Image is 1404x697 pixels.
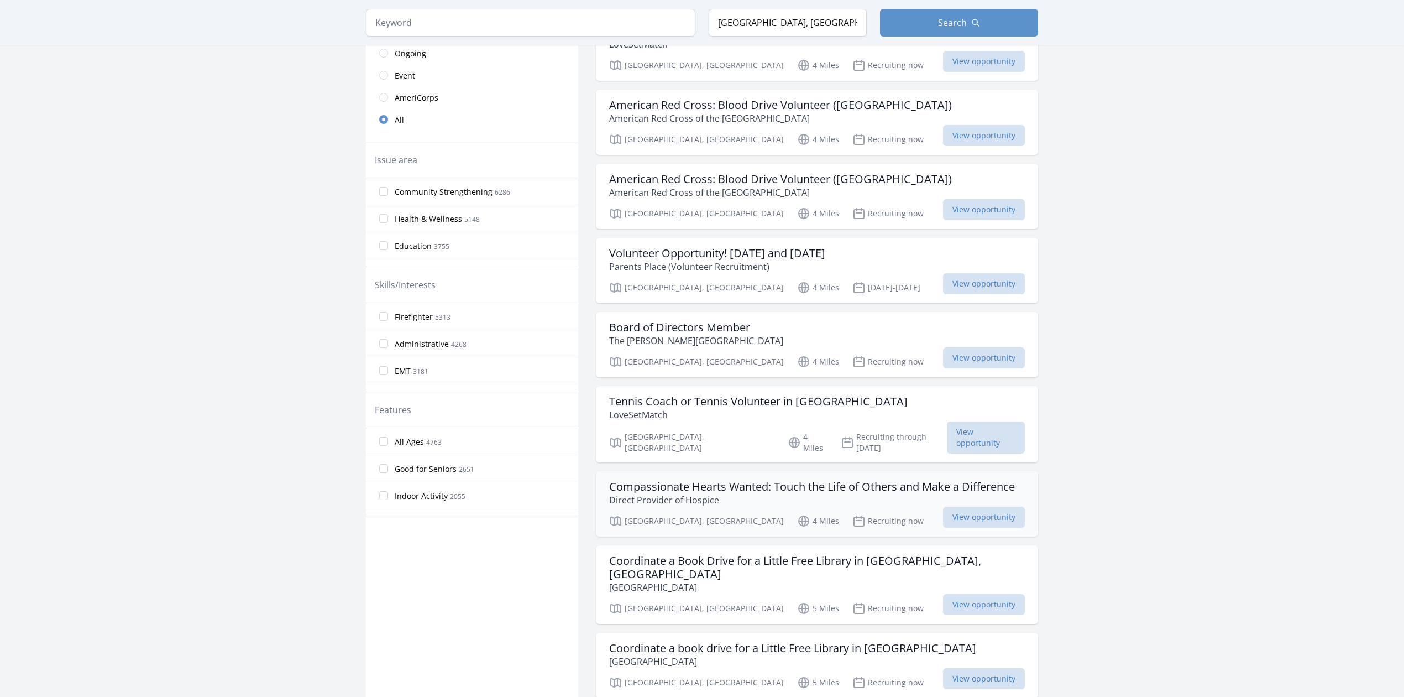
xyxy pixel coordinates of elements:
p: Recruiting now [852,133,924,146]
input: Health & Wellness 5148 [379,214,388,223]
a: American Red Cross: Blood Drive Volunteer ([GEOGRAPHIC_DATA]) American Red Cross of the [GEOGRAPH... [596,164,1038,229]
p: 4 Miles [797,281,839,294]
p: 4 Miles [788,431,827,454]
span: EMT [395,366,411,377]
p: [DATE]-[DATE] [852,281,920,294]
a: Volunteer Opportunity! [DATE] and [DATE] Parents Place (Volunteer Recruitment) [GEOGRAPHIC_DATA],... [596,238,1038,303]
p: [GEOGRAPHIC_DATA], [GEOGRAPHIC_DATA] [609,59,784,72]
p: [GEOGRAPHIC_DATA], [GEOGRAPHIC_DATA] [609,207,784,220]
span: Firefighter [395,311,433,323]
p: [GEOGRAPHIC_DATA], [GEOGRAPHIC_DATA] [609,355,784,368]
a: Board of Directors Member The [PERSON_NAME][GEOGRAPHIC_DATA] [GEOGRAPHIC_DATA], [GEOGRAPHIC_DATA]... [596,312,1038,377]
p: 4 Miles [797,355,839,368]
h3: Volunteer Opportunity! [DATE] and [DATE] [609,247,825,260]
span: Search [938,16,967,29]
h3: American Red Cross: Blood Drive Volunteer ([GEOGRAPHIC_DATA]) [609,98,952,112]
span: 6286 [495,188,510,197]
p: Direct Provider of Hospice [609,493,1015,507]
input: Good for Seniors 2651 [379,464,388,473]
span: View opportunity [943,125,1025,146]
input: All Ages 4763 [379,437,388,446]
a: Ongoing [366,42,578,64]
p: 4 Miles [797,133,839,146]
span: 5313 [435,313,450,322]
span: All Ages [395,436,424,448]
span: Community Strengthening [395,186,493,197]
p: 4 Miles [797,514,839,528]
a: Physical Education Coach LoveSetMatch [GEOGRAPHIC_DATA], [GEOGRAPHIC_DATA] 4 Miles Recruiting now... [596,15,1038,81]
span: AmeriCorps [395,92,438,103]
span: 4268 [451,340,467,349]
p: [GEOGRAPHIC_DATA], [GEOGRAPHIC_DATA] [609,602,784,615]
span: View opportunity [943,347,1025,368]
p: Recruiting now [852,59,924,72]
input: Administrative 4268 [379,339,388,348]
h3: Tennis Coach or Tennis Volunteer in [GEOGRAPHIC_DATA] [609,395,908,408]
span: 5148 [464,215,480,224]
h3: Board of Directors Member [609,321,783,334]
a: Event [366,64,578,86]
span: View opportunity [943,199,1025,220]
p: Recruiting now [852,676,924,689]
h3: Coordinate a Book Drive for a Little Free Library in [GEOGRAPHIC_DATA], [GEOGRAPHIC_DATA] [609,554,1025,581]
a: Tennis Coach or Tennis Volunteer in [GEOGRAPHIC_DATA] LoveSetMatch [GEOGRAPHIC_DATA], [GEOGRAPHIC... [596,386,1038,462]
span: View opportunity [943,668,1025,689]
span: 3181 [413,367,428,376]
a: All [366,108,578,131]
p: The [PERSON_NAME][GEOGRAPHIC_DATA] [609,334,783,347]
a: Coordinate a Book Drive for a Little Free Library in [GEOGRAPHIC_DATA], [GEOGRAPHIC_DATA] [GEOGRA... [596,545,1038,624]
p: Recruiting now [852,602,924,615]
legend: Features [375,403,411,417]
span: Indoor Activity [395,491,448,502]
input: EMT 3181 [379,366,388,375]
span: View opportunity [943,507,1025,528]
h3: Coordinate a book drive for a Little Free Library in [GEOGRAPHIC_DATA] [609,642,976,655]
input: Keyword [366,9,695,37]
span: Good for Seniors [395,464,457,475]
legend: Issue area [375,153,417,167]
p: [GEOGRAPHIC_DATA], [GEOGRAPHIC_DATA] [609,676,784,689]
button: Search [880,9,1038,37]
input: Location [709,9,867,37]
input: Community Strengthening 6286 [379,187,388,196]
p: 5 Miles [797,676,839,689]
h3: American Red Cross: Blood Drive Volunteer ([GEOGRAPHIC_DATA]) [609,173,952,186]
span: Health & Wellness [395,214,462,225]
p: [GEOGRAPHIC_DATA], [GEOGRAPHIC_DATA] [609,133,784,146]
p: Recruiting now [852,355,924,368]
span: 2651 [459,465,474,474]
h3: Compassionate Hearts Wanted: Touch the Life of Others and Make a Difference [609,480,1015,493]
p: Recruiting through [DATE] [841,431,947,454]
p: 4 Miles [797,59,839,72]
span: 2055 [450,492,465,501]
span: 3755 [434,242,449,251]
p: [GEOGRAPHIC_DATA] [609,581,1025,594]
input: Indoor Activity 2055 [379,491,388,500]
p: Recruiting now [852,207,924,220]
span: All [395,115,404,126]
input: Firefighter 5313 [379,312,388,321]
span: View opportunity [943,51,1025,72]
span: 4763 [426,438,442,447]
p: American Red Cross of the [GEOGRAPHIC_DATA] [609,112,952,125]
p: 4 Miles [797,207,839,220]
a: Compassionate Hearts Wanted: Touch the Life of Others and Make a Difference Direct Provider of Ho... [596,471,1038,537]
span: Event [395,70,415,81]
span: View opportunity [943,273,1025,294]
p: Parents Place (Volunteer Recruitment) [609,260,825,273]
p: [GEOGRAPHIC_DATA] [609,655,976,668]
a: AmeriCorps [366,86,578,108]
p: LoveSetMatch [609,408,908,422]
p: [GEOGRAPHIC_DATA], [GEOGRAPHIC_DATA] [609,281,784,294]
span: View opportunity [947,422,1025,454]
a: American Red Cross: Blood Drive Volunteer ([GEOGRAPHIC_DATA]) American Red Cross of the [GEOGRAPH... [596,90,1038,155]
span: Education [395,241,432,252]
input: Education 3755 [379,241,388,250]
span: Ongoing [395,48,426,59]
p: Recruiting now [852,514,924,528]
p: [GEOGRAPHIC_DATA], [GEOGRAPHIC_DATA] [609,514,784,528]
p: [GEOGRAPHIC_DATA], [GEOGRAPHIC_DATA] [609,431,774,454]
p: American Red Cross of the [GEOGRAPHIC_DATA] [609,186,952,199]
p: 5 Miles [797,602,839,615]
span: Administrative [395,339,449,350]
